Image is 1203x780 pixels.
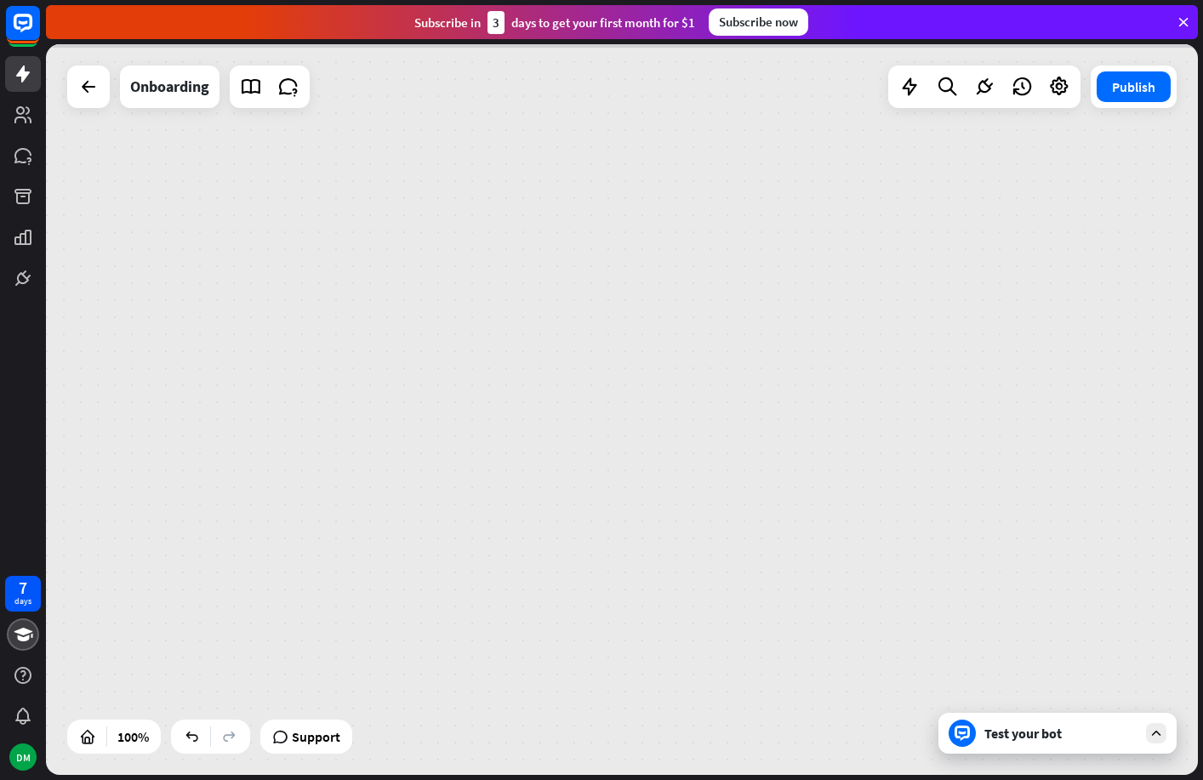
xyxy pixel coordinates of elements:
[19,580,27,595] div: 7
[5,576,41,612] a: 7 days
[14,595,31,607] div: days
[487,11,505,34] div: 3
[414,11,695,34] div: Subscribe in days to get your first month for $1
[9,743,37,771] div: DM
[709,9,808,36] div: Subscribe now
